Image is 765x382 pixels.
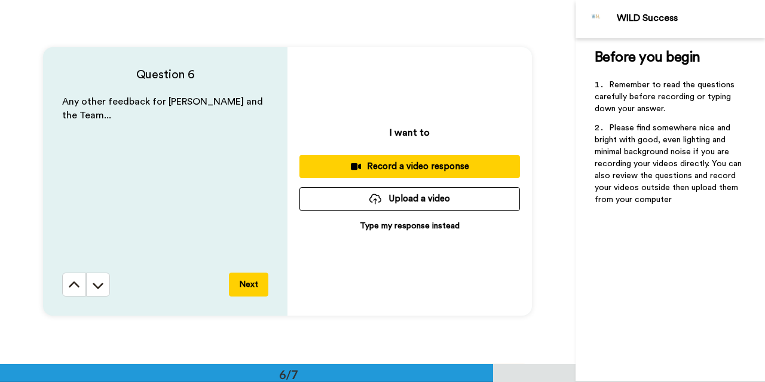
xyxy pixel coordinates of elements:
img: Profile Image [582,5,611,33]
h4: Question 6 [62,66,268,83]
span: Before you begin [595,50,700,65]
button: Upload a video [299,187,520,210]
p: Type my response instead [360,220,460,232]
button: Next [229,273,268,297]
div: Record a video response [309,160,510,173]
p: I want to [390,126,430,140]
span: Remember to read the questions carefully before recording or typing down your answer. [595,81,737,113]
span: Please find somewhere nice and bright with good, even lighting and minimal background noise if yo... [595,124,744,204]
span: Any other feedback for [PERSON_NAME] and the Team... [62,97,265,120]
div: WILD Success [617,13,764,24]
button: Record a video response [299,155,520,178]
